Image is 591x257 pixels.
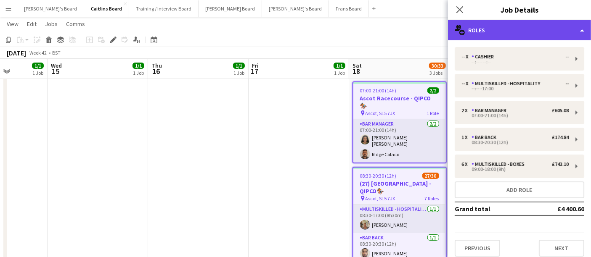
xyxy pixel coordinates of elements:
button: [PERSON_NAME]'s Board [262,0,329,17]
button: Add role [455,181,584,198]
div: Bar Back [472,134,500,140]
a: Comms [63,18,88,29]
div: Multiskilled - Hospitality [472,81,543,87]
div: 1 Job [233,70,244,76]
span: Wed [51,62,62,69]
div: --:-- -17:00 [461,87,569,91]
span: 1/1 [32,63,44,69]
span: 30/33 [429,63,446,69]
span: Comms [66,20,85,28]
span: Jobs [45,20,58,28]
app-job-card: 07:00-21:00 (14h)2/2Ascot Racecourse - QIPCO 🏇🏼 Ascot, SL5 7JX1 RoleBar Manager2/207:00-21:00 (14... [352,81,447,163]
span: Thu [151,62,162,69]
app-card-role: Multiskilled - Hospitality1/108:30-17:00 (8h30m)[PERSON_NAME] [353,205,446,233]
div: 2 x [461,108,472,113]
div: -- [565,81,569,87]
div: Bar Manager [472,108,510,113]
span: View [7,20,19,28]
div: Roles [448,20,591,40]
button: Previous [455,240,500,257]
h3: (27) [GEOGRAPHIC_DATA] - QIPCO🏇🏼 [353,180,446,195]
span: 18 [351,66,362,76]
span: 1/1 [133,63,144,69]
button: Caitlins Board [84,0,129,17]
div: £605.08 [552,108,569,113]
td: £4 400.60 [531,202,584,215]
div: 3 Jobs [429,70,445,76]
button: [PERSON_NAME] Board [199,0,262,17]
div: 1 Job [32,70,43,76]
div: --:-- - --:-- [461,60,569,64]
span: 08:30-20:30 (12h) [360,173,397,179]
div: -- x [461,54,472,60]
app-card-role: Bar Manager2/207:00-21:00 (14h)[PERSON_NAME] [PERSON_NAME]Ridge Colaco [353,119,446,163]
h3: Ascot Racecourse - QIPCO 🏇🏼 [353,94,446,110]
div: 1 Job [133,70,144,76]
span: Ascot, SL5 7JX [366,195,395,202]
div: Cashier [472,54,497,60]
div: [DATE] [7,49,26,57]
h3: Job Details [448,4,591,15]
div: -- [565,54,569,60]
span: Fri [252,62,259,69]
span: 2/2 [427,87,439,94]
span: 07:00-21:00 (14h) [360,87,397,94]
span: 16 [150,66,162,76]
div: -- x [461,81,472,87]
span: Edit [27,20,37,28]
span: 1/1 [233,63,245,69]
button: Training / Interview Board [129,0,199,17]
a: Jobs [42,18,61,29]
button: Next [539,240,584,257]
span: Week 42 [28,50,49,56]
span: 27/30 [422,173,439,179]
div: BST [52,50,61,56]
td: Grand total [455,202,531,215]
span: 7 Roles [425,195,439,202]
span: 1 Role [427,110,439,116]
div: 6 x [461,161,472,167]
button: Frans Board [329,0,369,17]
div: Multiskilled - Boxes [472,161,528,167]
div: 1 Job [334,70,345,76]
div: 1 x [461,134,472,140]
span: 1/1 [334,63,345,69]
span: 17 [251,66,259,76]
button: [PERSON_NAME]'s Board [17,0,84,17]
div: £743.10 [552,161,569,167]
div: 09:00-18:00 (9h) [461,167,569,171]
div: 07:00-21:00 (14h) [461,113,569,118]
div: £174.84 [552,134,569,140]
a: View [3,18,22,29]
span: Ascot, SL5 7JX [366,110,395,116]
span: 15 [50,66,62,76]
span: Sat [352,62,362,69]
a: Edit [24,18,40,29]
div: 08:30-20:30 (12h) [461,140,569,144]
